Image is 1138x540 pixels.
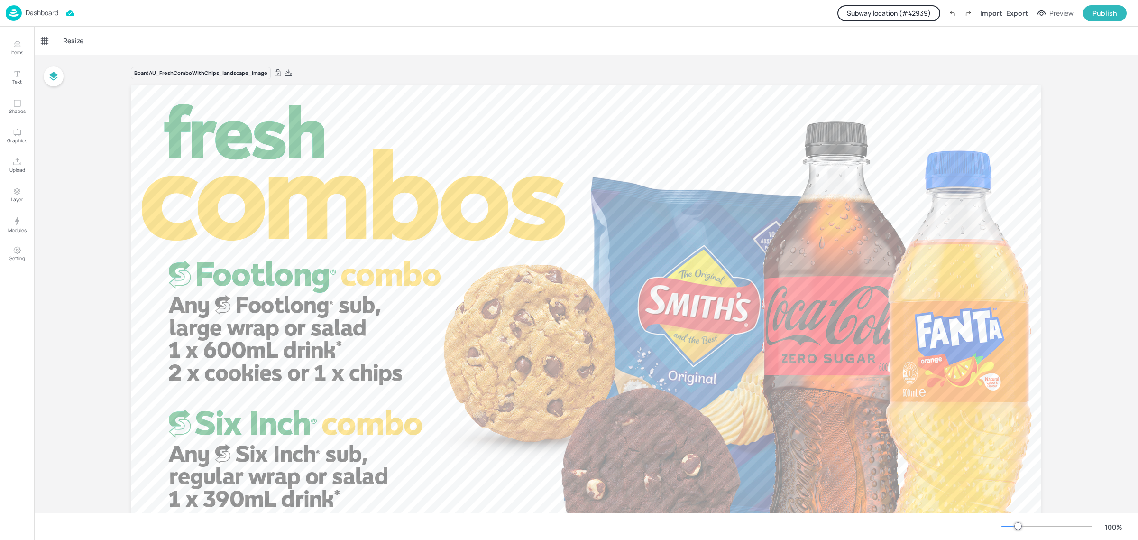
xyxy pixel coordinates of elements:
[944,5,960,21] label: Undo (Ctrl + Z)
[1092,8,1117,19] div: Publish
[980,8,1002,18] div: Import
[837,5,940,21] button: Subway location (#42939)
[131,67,271,80] div: Board AU_FreshComboWithChips_landscape_Image
[6,5,22,21] img: logo-86c26b7e.jpg
[1032,6,1079,20] button: Preview
[1006,8,1028,18] div: Export
[960,5,976,21] label: Redo (Ctrl + Y)
[1049,8,1074,19] div: Preview
[1083,5,1127,21] button: Publish
[1102,522,1125,532] div: 100 %
[26,9,58,16] p: Dashboard
[61,36,85,46] span: Resize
